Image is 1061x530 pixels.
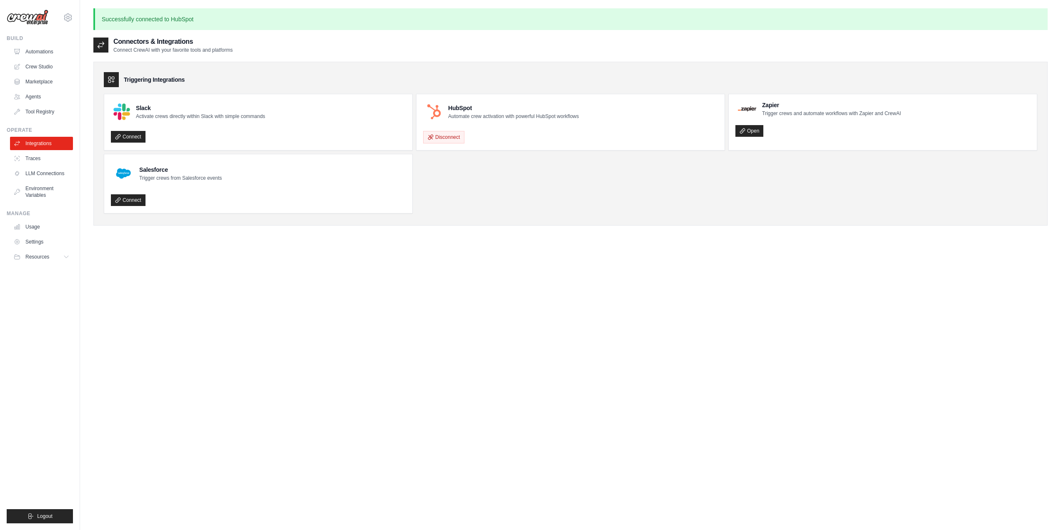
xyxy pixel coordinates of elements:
a: Automations [10,45,73,58]
p: Trigger crews from Salesforce events [139,175,222,181]
a: Environment Variables [10,182,73,202]
a: Crew Studio [10,60,73,73]
h3: Triggering Integrations [124,75,185,84]
a: Connect [111,131,145,143]
a: LLM Connections [10,167,73,180]
button: Logout [7,509,73,523]
img: Slack Logo [113,103,130,120]
h2: Connectors & Integrations [113,37,233,47]
p: Trigger crews and automate workflows with Zapier and CrewAI [762,110,901,117]
h4: HubSpot [448,104,579,112]
a: Integrations [10,137,73,150]
h4: Zapier [762,101,901,109]
button: Resources [10,250,73,264]
img: Salesforce Logo [113,163,133,183]
p: Activate crews directly within Slack with simple commands [136,113,265,120]
h4: Slack [136,104,265,112]
a: Usage [10,220,73,234]
a: Agents [10,90,73,103]
div: Manage [7,210,73,217]
img: Zapier Logo [738,106,756,111]
p: Successfully connected to HubSpot [93,8,1048,30]
div: Build [7,35,73,42]
p: Connect CrewAI with your favorite tools and platforms [113,47,233,53]
img: HubSpot Logo [426,103,442,120]
span: Resources [25,254,49,260]
a: Settings [10,235,73,249]
div: Operate [7,127,73,133]
a: Open [735,125,763,137]
p: Automate crew activation with powerful HubSpot workflows [448,113,579,120]
a: Tool Registry [10,105,73,118]
a: Traces [10,152,73,165]
a: Marketplace [10,75,73,88]
a: Connect [111,194,145,206]
button: Disconnect [423,131,464,143]
h4: Salesforce [139,166,222,174]
img: Logo [7,10,48,25]
span: Logout [37,513,53,520]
